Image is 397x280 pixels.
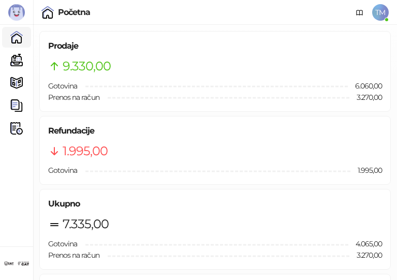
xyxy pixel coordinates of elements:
span: Prenos na račun [48,250,99,260]
h5: Refundacije [48,125,382,137]
span: 7.335,00 [63,214,109,234]
span: 4.065,00 [348,238,382,249]
span: Prenos na račun [48,93,99,102]
span: Gotovina [48,166,77,175]
a: Dokumentacija [351,4,368,21]
span: 6.060,00 [348,80,382,92]
span: Gotovina [48,81,77,91]
img: 64x64-companyLogo-ae27db6e-dfce-48a1-b68e-83471bd1bffd.png [4,251,29,276]
h5: Prodaje [48,40,382,52]
span: 3.270,00 [349,249,382,261]
span: Gotovina [48,239,77,248]
span: 1.995,00 [63,141,108,161]
span: 1.995,00 [350,165,382,176]
span: 9.330,00 [63,56,111,76]
img: Logo [8,4,25,21]
h5: Ukupno [48,198,382,210]
span: TM [372,4,389,21]
span: 3.270,00 [349,92,382,103]
div: Početna [58,8,90,17]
